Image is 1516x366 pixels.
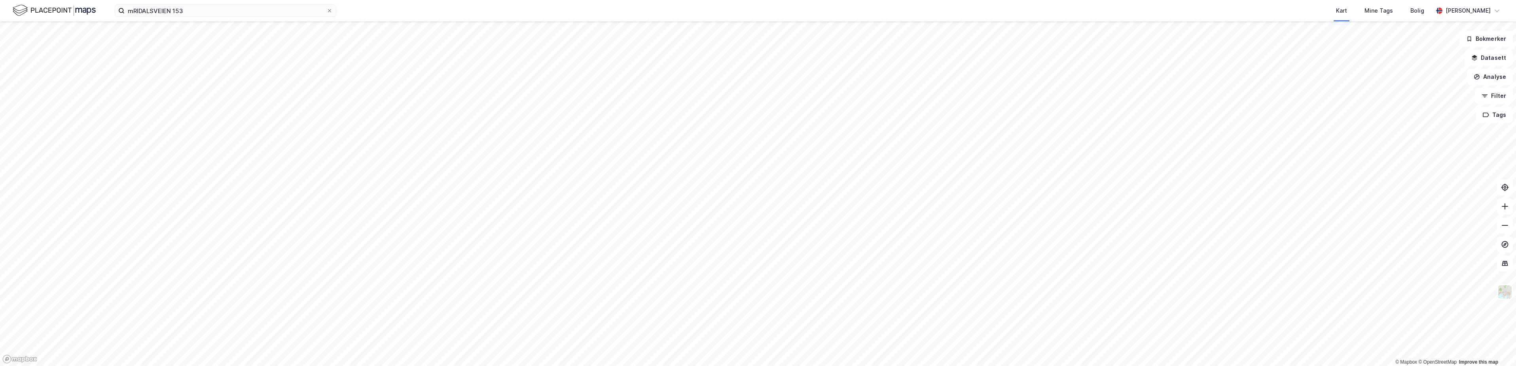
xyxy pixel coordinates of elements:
[1467,69,1513,85] button: Analyse
[1476,328,1516,366] iframe: Chat Widget
[1395,359,1417,365] a: Mapbox
[1364,6,1393,15] div: Mine Tags
[1418,359,1457,365] a: OpenStreetMap
[1336,6,1347,15] div: Kart
[1459,359,1498,365] a: Improve this map
[1476,107,1513,123] button: Tags
[1475,88,1513,104] button: Filter
[1410,6,1424,15] div: Bolig
[1497,284,1512,299] img: Z
[2,355,37,364] a: Mapbox homepage
[1465,50,1513,66] button: Datasett
[1459,31,1513,47] button: Bokmerker
[125,5,326,17] input: Søk på adresse, matrikkel, gårdeiere, leietakere eller personer
[1446,6,1491,15] div: [PERSON_NAME]
[13,4,96,17] img: logo.f888ab2527a4732fd821a326f86c7f29.svg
